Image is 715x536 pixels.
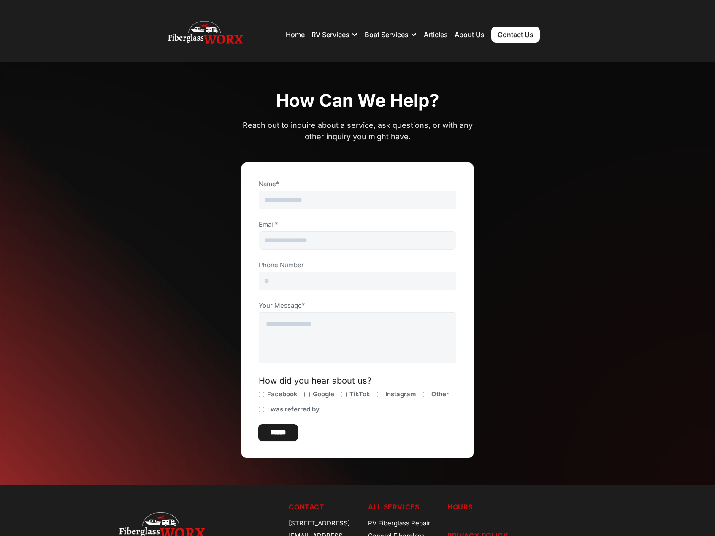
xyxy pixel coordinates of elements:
p: Reach out to inquire about a service, ask questions, or with any other inquiry you might have. [241,119,474,142]
span: Facebook [267,390,298,398]
span: Instagram [385,390,416,398]
h5: ALL SERVICES [368,502,441,512]
span: I was referred by [267,405,320,414]
input: TikTok [341,392,347,397]
input: Other [423,392,428,397]
div: How did you hear about us? [259,376,456,385]
span: TikTok [349,390,370,398]
input: Google [304,392,310,397]
input: Facebook [259,392,264,397]
input: I was referred by [259,407,264,412]
label: Email* [259,220,456,229]
a: RV Fiberglass Repair [368,517,441,530]
form: Contact Us Form (Contact Us Page) [258,179,457,441]
div: Boat Services [365,30,409,39]
h5: Hours [447,502,596,512]
div: [STREET_ADDRESS] [289,517,361,530]
a: Home [286,30,305,39]
div: RV Services [311,22,358,47]
input: Instagram [377,392,382,397]
div: RV Services [311,30,349,39]
span: Other [431,390,449,398]
a: Contact Us [491,27,540,43]
h1: How can we help? [276,89,439,112]
label: Name* [259,180,456,188]
label: Your Message* [259,301,456,310]
span: Google [313,390,334,398]
div: Boat Services [365,22,417,47]
h5: Contact [289,502,361,512]
a: Articles [424,30,448,39]
img: Fiberglass WorX – RV Repair, RV Roof & RV Detailing [168,18,243,51]
a: About Us [455,30,485,39]
label: Phone Number [259,261,456,269]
